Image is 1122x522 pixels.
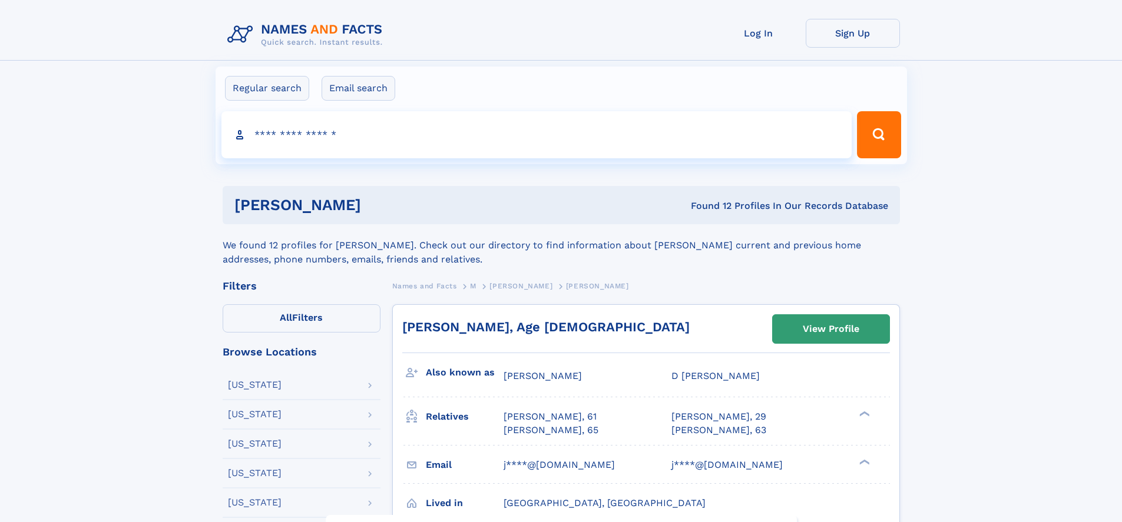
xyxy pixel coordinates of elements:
[426,363,504,383] h3: Also known as
[856,458,871,466] div: ❯
[803,315,859,343] div: View Profile
[566,282,629,290] span: [PERSON_NAME]
[426,455,504,475] h3: Email
[322,76,395,101] label: Email search
[470,278,476,293] a: M
[223,281,380,291] div: Filters
[280,312,292,323] span: All
[857,111,901,158] button: Search Button
[426,493,504,513] h3: Lived in
[504,424,598,437] a: [PERSON_NAME], 65
[223,347,380,357] div: Browse Locations
[225,76,309,101] label: Regular search
[221,111,852,158] input: search input
[228,498,282,507] div: [US_STATE]
[489,282,552,290] span: [PERSON_NAME]
[671,424,766,437] a: [PERSON_NAME], 63
[426,407,504,427] h3: Relatives
[711,19,806,48] a: Log In
[228,380,282,390] div: [US_STATE]
[526,200,888,212] div: Found 12 Profiles In Our Records Database
[402,320,690,334] a: [PERSON_NAME], Age [DEMOGRAPHIC_DATA]
[773,315,889,343] a: View Profile
[504,370,582,381] span: [PERSON_NAME]
[671,410,766,423] a: [PERSON_NAME], 29
[223,304,380,333] label: Filters
[392,278,457,293] a: Names and Facts
[234,198,526,212] h1: [PERSON_NAME]
[504,497,706,508] span: [GEOGRAPHIC_DATA], [GEOGRAPHIC_DATA]
[228,468,282,478] div: [US_STATE]
[489,278,552,293] a: [PERSON_NAME]
[806,19,900,48] a: Sign Up
[223,224,900,267] div: We found 12 profiles for [PERSON_NAME]. Check out our directory to find information about [PERSON...
[228,439,282,448] div: [US_STATE]
[856,410,871,418] div: ❯
[228,410,282,419] div: [US_STATE]
[470,282,476,290] span: M
[671,370,760,381] span: D [PERSON_NAME]
[223,19,392,51] img: Logo Names and Facts
[504,410,597,423] a: [PERSON_NAME], 61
